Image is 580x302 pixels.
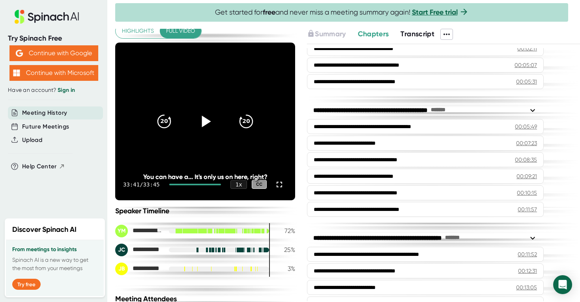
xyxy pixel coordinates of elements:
div: 33:41 / 33:45 [123,181,160,188]
button: Continue with Google [9,45,98,61]
div: Speaker Timeline [115,207,295,215]
div: 00:10:15 [517,189,537,197]
div: 00:12:31 [518,267,537,275]
button: Future Meetings [22,122,69,131]
button: Meeting History [22,108,67,117]
a: Start Free trial [412,8,458,17]
button: Summary [307,29,346,39]
button: Highlights [116,24,160,38]
button: Try free [12,279,41,290]
span: Summary [315,30,346,38]
div: Try Spinach Free [8,34,99,43]
div: Upgrade to access [307,29,357,40]
span: Chapters [358,30,389,38]
div: JC [115,244,128,256]
div: CC [252,180,267,189]
button: Help Center [22,162,65,171]
button: Transcript [400,29,434,39]
div: Have an account? [8,87,99,94]
span: Transcript [400,30,434,38]
button: Chapters [358,29,389,39]
img: Aehbyd4JwY73AAAAAElFTkSuQmCC [16,50,23,57]
div: 25 % [275,246,295,254]
div: 72 % [275,227,295,235]
div: 1 x [230,180,247,189]
div: 00:11:52 [518,250,537,258]
div: Julia Bruno [115,263,163,275]
div: 3 % [275,265,295,272]
h2: Discover Spinach AI [12,224,77,235]
p: Spinach AI is a new way to get the most from your meetings [12,256,97,272]
div: 00:09:21 [516,172,537,180]
a: Sign in [58,87,75,93]
div: 00:05:07 [515,61,537,69]
div: 00:02:11 [517,45,537,52]
div: YM [115,225,128,237]
div: JB [115,263,128,275]
div: 00:07:23 [516,139,537,147]
div: Open Intercom Messenger [553,275,572,294]
div: JC Coronado [115,244,163,256]
div: 00:05:31 [516,78,537,86]
button: Upload [22,136,42,145]
span: Highlights [122,26,154,36]
b: free [263,8,275,17]
h3: From meetings to insights [12,246,97,253]
span: Full video [166,26,195,36]
div: 00:08:35 [515,156,537,164]
div: Yasir Maigari [115,225,163,237]
div: You can have a... It's only us on here, right? [133,173,277,181]
div: 00:05:49 [515,123,537,130]
button: Full video [160,24,201,38]
span: Get started for and never miss a meeting summary again! [215,8,469,17]
button: Continue with Microsoft [9,65,98,81]
div: 00:13:05 [516,283,537,291]
span: Help Center [22,162,57,171]
div: 00:11:57 [518,205,537,213]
